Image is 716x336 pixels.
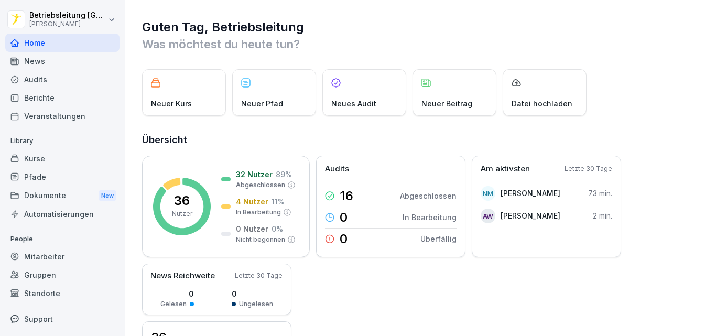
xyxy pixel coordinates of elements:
a: Audits [5,70,120,89]
p: 0 % [272,223,283,234]
p: Neuer Beitrag [421,98,472,109]
p: Neuer Pfad [241,98,283,109]
p: 0 [160,288,194,299]
p: [PERSON_NAME] [501,210,560,221]
p: 89 % [276,169,292,180]
p: Datei hochladen [512,98,572,109]
p: Am aktivsten [481,163,530,175]
p: Library [5,133,120,149]
p: News Reichweite [150,270,215,282]
div: Dokumente [5,186,120,205]
p: Nutzer [172,209,192,219]
p: In Bearbeitung [236,208,281,217]
p: People [5,231,120,247]
a: Mitarbeiter [5,247,120,266]
div: NM [481,186,495,201]
a: DokumenteNew [5,186,120,205]
p: Neues Audit [331,98,376,109]
p: 0 Nutzer [236,223,268,234]
p: [PERSON_NAME] [29,20,106,28]
p: Letzte 30 Tage [235,271,283,280]
a: Berichte [5,89,120,107]
p: Abgeschlossen [400,190,457,201]
p: Betriebsleitung [GEOGRAPHIC_DATA] [29,11,106,20]
p: Letzte 30 Tage [565,164,612,174]
p: 0 [340,211,348,224]
p: Audits [325,163,349,175]
p: Ungelesen [239,299,273,309]
a: Gruppen [5,266,120,284]
div: Support [5,310,120,328]
p: 73 min. [588,188,612,199]
a: Home [5,34,120,52]
a: Kurse [5,149,120,168]
p: Gelesen [160,299,187,309]
a: News [5,52,120,70]
a: Pfade [5,168,120,186]
a: Automatisierungen [5,205,120,223]
div: New [99,190,116,202]
p: 16 [340,190,353,202]
p: Nicht begonnen [236,235,285,244]
p: 4 Nutzer [236,196,268,207]
a: Veranstaltungen [5,107,120,125]
p: Was möchtest du heute tun? [142,36,700,52]
p: 32 Nutzer [236,169,273,180]
p: Neuer Kurs [151,98,192,109]
p: 2 min. [593,210,612,221]
p: In Bearbeitung [403,212,457,223]
div: AW [481,209,495,223]
p: 11 % [272,196,285,207]
p: [PERSON_NAME] [501,188,560,199]
p: 0 [340,233,348,245]
p: Abgeschlossen [236,180,285,190]
p: Überfällig [420,233,457,244]
p: 0 [232,288,273,299]
h2: Übersicht [142,133,700,147]
h1: Guten Tag, Betriebsleitung [142,19,700,36]
a: Standorte [5,284,120,302]
p: 36 [174,194,190,207]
